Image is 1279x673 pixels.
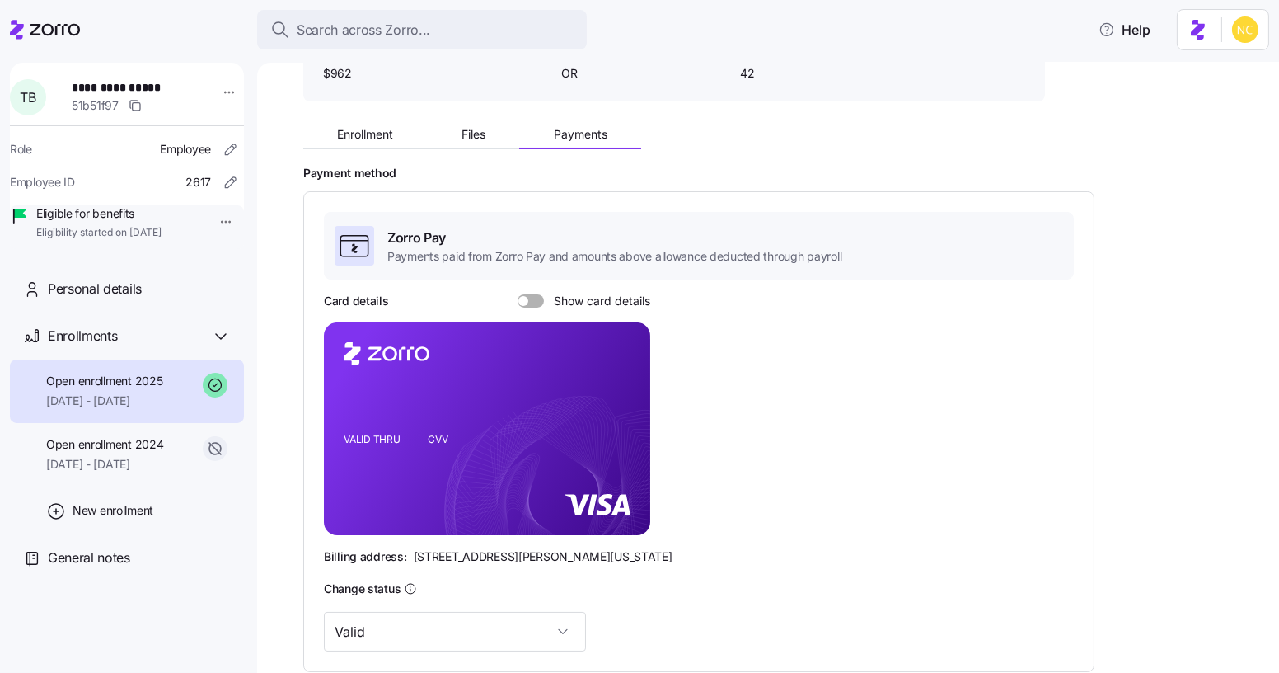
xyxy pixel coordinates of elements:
h3: Change status [324,581,401,597]
span: [STREET_ADDRESS][PERSON_NAME][US_STATE] [414,548,672,565]
span: 51b51f97 [72,97,119,114]
tspan: VALID THRU [344,433,401,445]
span: Enrollment [337,129,393,140]
span: T B [20,91,35,104]
span: OR [561,65,727,82]
span: Role [10,141,32,158]
h3: Card details [324,293,389,309]
span: Search across Zorro... [297,20,430,40]
span: Help [1099,20,1150,40]
span: Show card details [544,294,650,308]
span: Eligibility started on [DATE] [36,226,162,240]
button: Help [1085,13,1164,46]
span: 42 [740,65,906,82]
button: Search across Zorro... [257,10,587,49]
span: General notes [48,548,130,568]
span: New enrollment [73,502,153,519]
span: Eligible for benefits [36,205,162,222]
span: Zorro Pay [387,228,841,248]
span: Enrollments [48,326,117,346]
span: Employee [160,141,211,158]
span: $962 [323,65,548,82]
span: Employee ID [10,174,75,191]
span: [DATE] - [DATE] [46,456,163,473]
span: 2617 [185,174,211,191]
tspan: CVV [428,433,448,445]
span: Personal details [48,279,142,299]
span: Payments [554,129,607,140]
span: Open enrollment 2024 [46,436,163,453]
img: e03b911e832a6112bf72643c5874f8d8 [1232,16,1258,43]
span: Files [461,129,485,140]
h2: Payment method [303,166,1256,181]
span: Payments paid from Zorro Pay and amounts above allowance deducted through payroll [387,248,841,265]
span: Billing address: [324,548,407,565]
span: Open enrollment 2025 [46,373,162,389]
span: [DATE] - [DATE] [46,393,162,409]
